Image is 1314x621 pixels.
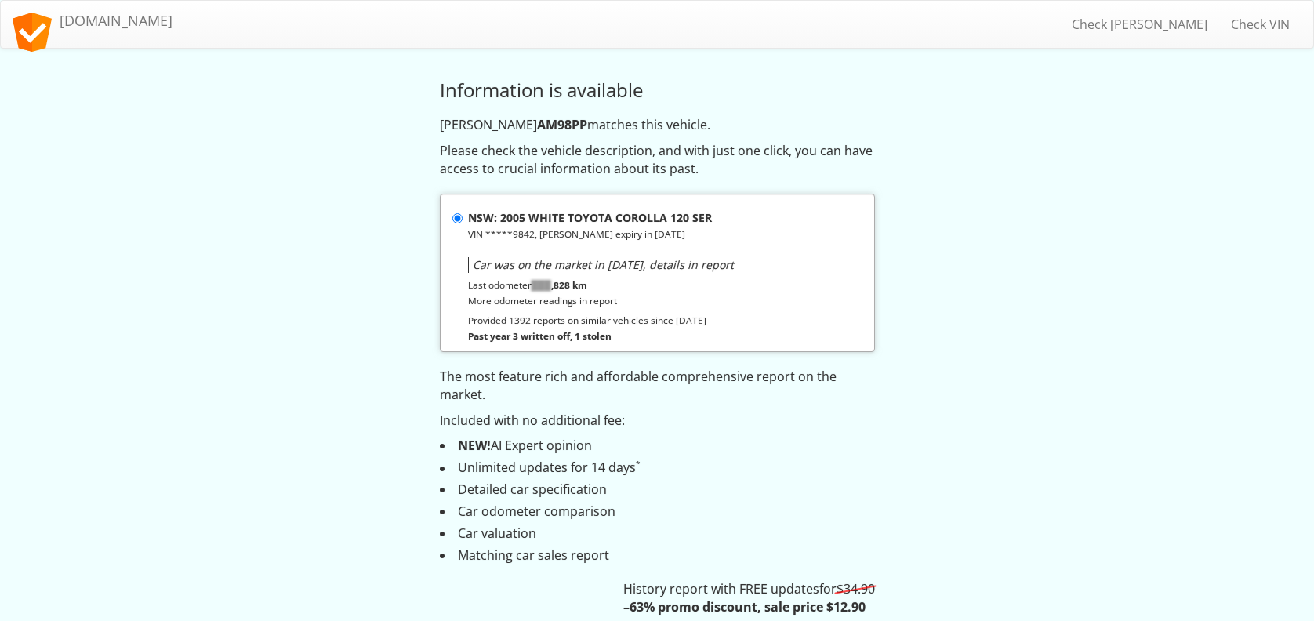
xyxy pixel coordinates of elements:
p: Please check the vehicle description, and with just one click, you can have access to crucial inf... [440,142,875,178]
strong: AM98PP [537,116,587,133]
strong: Past year 3 written off, 1 stolen [468,329,612,342]
span: for [819,580,875,597]
a: Check VIN [1219,5,1301,44]
li: AI Expert opinion [440,437,875,455]
li: Unlimited updates for 14 days [440,459,875,477]
p: Included with no additional fee: [440,412,875,430]
strong: NEW! [458,437,491,454]
strong: –63% promo discount, sale price $12.90 [623,598,866,616]
img: logo.svg [13,13,52,52]
strong: ,828 km [532,278,587,291]
li: Car valuation [440,525,875,543]
a: Check [PERSON_NAME] [1060,5,1219,44]
p: The most feature rich and affordable comprehensive report on the market. [440,368,875,404]
s: $34.90 [837,580,875,597]
li: Car odometer comparison [440,503,875,521]
strong: NSW: 2005 WHITE TOYOTA COROLLA 120 SER [468,210,712,225]
small: VIN *****9842, [PERSON_NAME] expiry in [DATE] [468,227,685,240]
h3: Information is available [440,80,875,100]
span: ███ [532,278,551,291]
p: [PERSON_NAME] matches this vehicle. [440,116,875,134]
small: Provided 1392 reports on similar vehicles since [DATE] [468,314,706,326]
a: [DOMAIN_NAME] [1,1,184,40]
div: Car was on the market in [DATE], details in report [468,257,862,273]
input: NSW: 2005 WHITE TOYOTA COROLLA 120 SER VIN *****9842, [PERSON_NAME] expiry in [DATE] Car was on t... [452,213,463,223]
li: Detailed car specification [440,481,875,499]
small: Last odometer More odometer readings in report [468,278,617,307]
li: Matching car sales report [440,547,875,565]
